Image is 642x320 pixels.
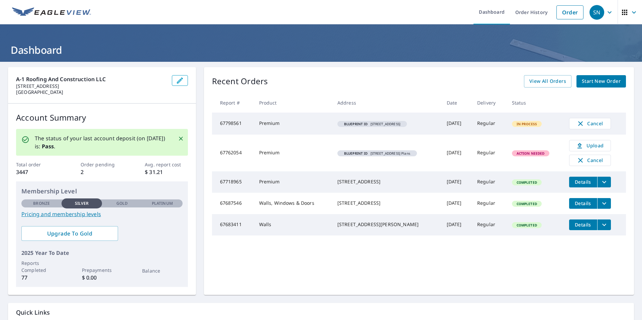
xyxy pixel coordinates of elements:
p: $ 0.00 [82,274,122,282]
td: [DATE] [441,193,472,214]
button: detailsBtn-67683411 [569,219,597,230]
p: The status of your last account deposit (on [DATE]) is: . [35,134,170,150]
span: Completed [513,180,541,185]
div: [STREET_ADDRESS][PERSON_NAME] [337,221,436,228]
p: A-1 Roofing and Construction LLC [16,75,167,83]
span: Upgrade To Gold [27,230,113,237]
p: Account Summary [16,112,188,124]
p: 3447 [16,168,59,176]
td: Walls [254,214,332,235]
td: Regular [472,171,507,193]
button: detailsBtn-67718965 [569,177,597,187]
p: 77 [21,274,62,282]
span: Completed [513,223,541,227]
th: Address [332,93,441,113]
td: 67687546 [212,193,254,214]
th: Status [507,93,564,113]
th: Delivery [472,93,507,113]
p: Avg. report cost [145,161,188,168]
span: Completed [513,201,541,206]
p: Reports Completed [21,260,62,274]
span: View All Orders [529,77,566,86]
span: [STREET_ADDRESS] [340,122,404,126]
p: Gold [116,200,128,206]
button: filesDropdownBtn-67683411 [597,219,611,230]
button: Close [177,134,185,143]
p: Silver [75,200,89,206]
p: 2 [81,168,123,176]
td: [DATE] [441,171,472,193]
p: Order pending [81,161,123,168]
td: [DATE] [441,135,472,171]
div: [STREET_ADDRESS] [337,200,436,206]
button: Cancel [569,155,611,166]
span: Details [573,221,593,228]
img: EV Logo [12,7,91,17]
span: Start New Order [582,77,621,86]
p: Prepayments [82,267,122,274]
button: detailsBtn-67687546 [569,198,597,209]
td: 67683411 [212,214,254,235]
th: Report # [212,93,254,113]
button: filesDropdownBtn-67718965 [597,177,611,187]
span: Action Needed [513,151,549,156]
span: [STREET_ADDRESS] Plans [340,152,414,155]
div: SN [590,5,604,20]
a: Pricing and membership levels [21,210,183,218]
p: Total order [16,161,59,168]
td: Regular [472,214,507,235]
em: Blueprint ID [344,152,368,155]
a: Upgrade To Gold [21,226,118,241]
td: Regular [472,135,507,171]
a: Upload [569,140,611,151]
span: Cancel [576,156,604,164]
h1: Dashboard [8,43,634,57]
td: Walls, Windows & Doors [254,193,332,214]
button: filesDropdownBtn-67687546 [597,198,611,209]
p: [GEOGRAPHIC_DATA] [16,89,167,95]
p: [STREET_ADDRESS] [16,83,167,89]
td: Premium [254,171,332,193]
span: Upload [573,142,607,150]
th: Product [254,93,332,113]
a: Start New Order [576,75,626,88]
p: Membership Level [21,187,183,196]
td: 67798561 [212,113,254,135]
p: Recent Orders [212,75,268,88]
a: View All Orders [524,75,571,88]
p: $ 31.21 [145,168,188,176]
span: Details [573,179,593,185]
p: Balance [142,267,182,274]
span: Details [573,200,593,206]
td: Premium [254,135,332,171]
td: [DATE] [441,214,472,235]
div: [STREET_ADDRESS] [337,178,436,185]
th: Date [441,93,472,113]
span: In Process [513,122,541,126]
p: Platinum [152,200,173,206]
button: Cancel [569,118,611,129]
td: Regular [472,113,507,135]
span: Cancel [576,120,604,128]
td: [DATE] [441,113,472,135]
td: Regular [472,193,507,214]
td: 67762054 [212,135,254,171]
a: Order [556,5,583,19]
td: Premium [254,113,332,135]
em: Blueprint ID [344,122,368,126]
p: Bronze [33,200,50,206]
p: 2025 Year To Date [21,249,183,257]
td: 67718965 [212,171,254,193]
b: Pass [42,143,54,150]
p: Quick Links [16,308,626,317]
